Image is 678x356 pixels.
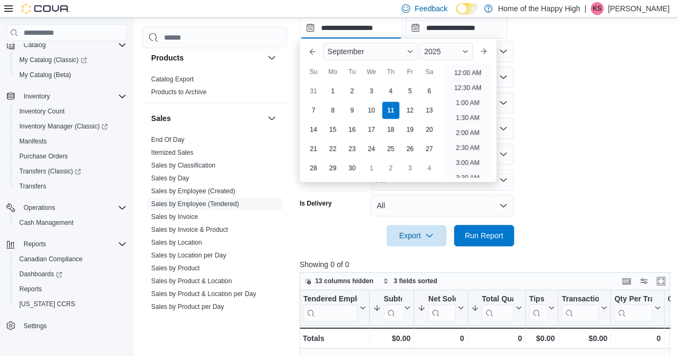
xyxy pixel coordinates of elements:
[15,268,126,281] span: Dashboards
[265,112,278,125] button: Sales
[15,283,126,296] span: Reports
[303,294,366,322] button: Tendered Employee
[19,90,54,103] button: Inventory
[304,81,439,178] div: September, 2025
[499,124,508,133] button: Open list of options
[15,105,69,118] a: Inventory Count
[451,96,483,109] li: 1:00 AM
[529,294,546,305] div: Tips
[562,294,599,305] div: Transaction Average
[382,82,399,100] div: day-4
[305,160,322,177] div: day-28
[300,17,403,39] input: Press the down key to enter a popover containing a calendar. Press the escape key to close the po...
[151,88,206,96] span: Products to Archive
[451,111,483,124] li: 1:30 AM
[151,52,184,63] h3: Products
[151,251,226,260] span: Sales by Location per Day
[304,43,321,60] button: Previous Month
[593,2,601,15] span: KS
[24,41,46,49] span: Catalog
[11,134,131,149] button: Manifests
[305,82,322,100] div: day-31
[15,165,126,178] span: Transfers (Classic)
[363,160,380,177] div: day-1
[654,275,667,287] button: Enter fullscreen
[418,332,464,345] div: 0
[19,300,75,308] span: [US_STATE] CCRS
[15,165,85,178] a: Transfers (Classic)
[11,67,131,82] button: My Catalog (Beta)
[382,63,399,80] div: Th
[370,195,514,216] button: All
[151,187,235,195] span: Sales by Employee (Created)
[19,71,71,79] span: My Catalog (Beta)
[15,105,126,118] span: Inventory Count
[418,294,464,322] button: Net Sold
[24,322,47,330] span: Settings
[344,82,361,100] div: day-2
[19,255,83,263] span: Canadian Compliance
[15,135,51,148] a: Manifests
[465,230,503,241] span: Run Report
[614,294,652,322] div: Qty Per Transaction
[384,294,402,305] div: Subtotal
[24,240,46,248] span: Reports
[471,294,522,322] button: Total Quantity
[471,332,522,345] div: 0
[151,175,189,182] a: Sales by Day
[151,290,256,298] a: Sales by Product & Location per Day
[562,294,599,322] div: Transaction Average
[19,56,87,64] span: My Catalog (Classic)
[19,39,126,51] span: Catalog
[15,216,126,229] span: Cash Management
[405,17,508,39] input: Press the down key to open a popover containing a calendar.
[151,264,200,272] a: Sales by Product
[151,252,226,259] a: Sales by Location per Day
[151,302,224,311] span: Sales by Product per Day
[151,75,193,84] span: Catalog Export
[414,3,447,14] span: Feedback
[401,160,419,177] div: day-3
[151,290,256,298] span: Sales by Product & Location per Day
[19,238,126,251] span: Reports
[19,122,108,131] span: Inventory Manager (Classic)
[393,225,440,246] span: Export
[151,226,228,233] a: Sales by Invoice & Product
[562,294,607,322] button: Transaction Average
[428,294,456,322] div: Net Sold
[11,267,131,282] a: Dashboards
[384,294,402,322] div: Subtotal
[451,156,483,169] li: 3:00 AM
[344,102,361,119] div: day-9
[15,283,46,296] a: Reports
[19,201,59,214] button: Operations
[421,102,438,119] div: day-13
[15,69,126,81] span: My Catalog (Beta)
[421,63,438,80] div: Sa
[15,150,126,163] span: Purchase Orders
[499,99,508,107] button: Open list of options
[475,43,492,60] button: Next month
[2,237,131,252] button: Reports
[151,213,198,221] span: Sales by Invoice
[421,82,438,100] div: day-6
[151,200,239,208] a: Sales by Employee (Tendered)
[443,64,492,178] ul: Time
[344,121,361,138] div: day-16
[19,107,65,116] span: Inventory Count
[324,63,341,80] div: Mo
[614,294,660,322] button: Qty Per Transaction
[151,174,189,183] span: Sales by Day
[450,66,486,79] li: 12:00 AM
[562,332,607,345] div: $0.00
[344,63,361,80] div: Tu
[451,171,483,184] li: 3:30 AM
[428,294,456,305] div: Net Sold
[151,200,239,208] span: Sales by Employee (Tendered)
[451,126,483,139] li: 2:00 AM
[499,73,508,81] button: Open list of options
[584,2,586,15] p: |
[2,37,131,52] button: Catalog
[151,149,193,156] a: Itemized Sales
